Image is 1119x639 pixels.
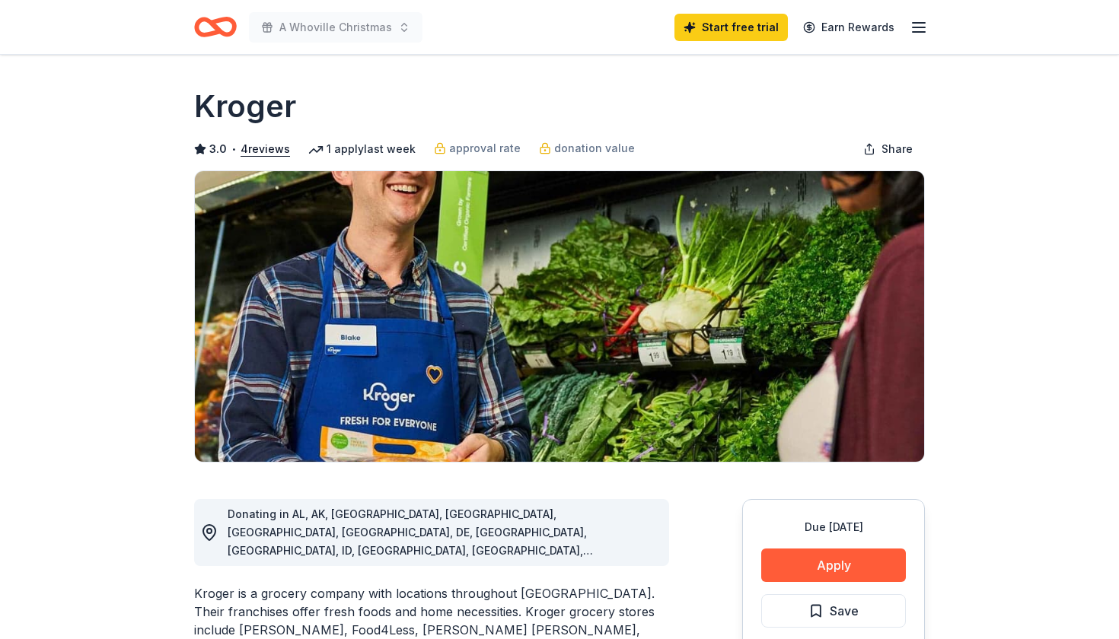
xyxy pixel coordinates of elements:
[434,139,521,157] a: approval rate
[761,594,906,628] button: Save
[449,139,521,157] span: approval rate
[554,139,635,157] span: donation value
[308,140,416,158] div: 1 apply last week
[194,85,296,128] h1: Kroger
[851,134,925,164] button: Share
[231,143,237,155] span: •
[241,140,290,158] button: 4reviews
[279,18,392,37] span: A Whoville Christmas
[194,9,237,45] a: Home
[881,140,913,158] span: Share
[209,140,227,158] span: 3.0
[674,14,788,41] a: Start free trial
[539,139,635,157] a: donation value
[195,171,924,462] img: Image for Kroger
[761,548,906,582] button: Apply
[794,14,904,41] a: Earn Rewards
[761,518,906,536] div: Due [DATE]
[249,12,422,43] button: A Whoville Christmas
[830,601,859,621] span: Save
